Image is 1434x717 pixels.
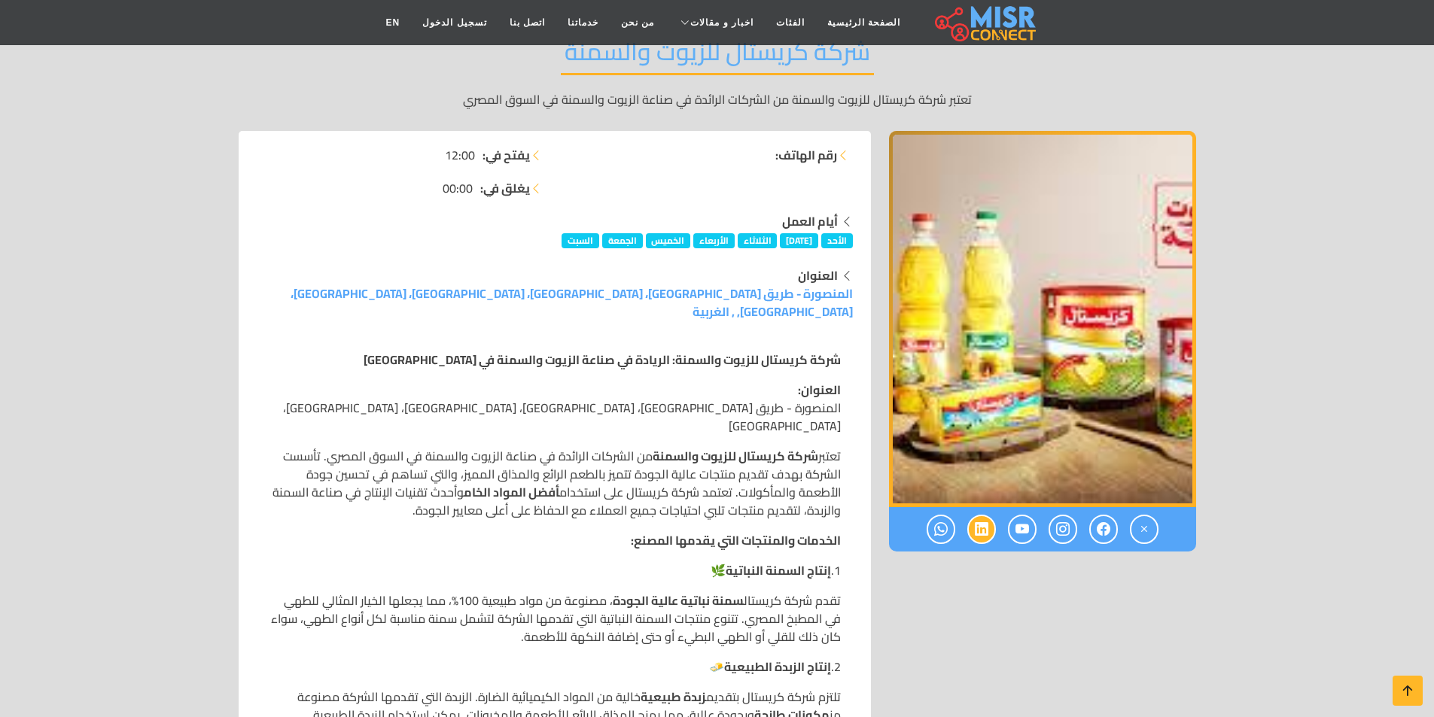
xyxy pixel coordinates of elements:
a: اخبار و مقالات [665,8,765,37]
span: الأربعاء [693,233,735,248]
strong: زبدة طبيعية [641,685,706,708]
p: تقدم شركة كريستال ، مصنوعة من مواد طبيعية 100%، مما يجعلها الخيار المثالي للطهي في المطبخ المصري.... [269,591,841,646]
strong: رقم الهاتف: [775,146,837,164]
a: EN [375,8,412,37]
span: 00:00 [443,179,473,197]
p: 1. 🌿 [269,561,841,579]
a: اتصل بنا [498,8,556,37]
p: تعتبر شركة كريستال للزيوت والسمنة من الشركات الرائدة في صناعة الزيوت والسمنة في السوق المصري [239,90,1196,108]
span: السبت [562,233,599,248]
span: 12:00 [445,146,475,164]
span: الخميس [646,233,691,248]
strong: أيام العمل [782,210,838,232]
a: من نحن [610,8,665,37]
span: اخبار و مقالات [690,16,754,29]
span: الأحد [821,233,853,248]
p: 2. 🧈 [269,658,841,676]
span: [DATE] [780,233,818,248]
img: main.misr_connect [935,4,1036,41]
span: الجمعة [602,233,643,248]
strong: الخدمات والمنتجات التي يقدمها المصنع: [631,529,841,551]
strong: شركة كريستال للزيوت والسمنة: الريادة في صناعة الزيوت والسمنة في [GEOGRAPHIC_DATA] [364,348,841,371]
strong: سمنة نباتية عالية الجودة [613,589,744,612]
p: تعتبر من الشركات الرائدة في صناعة الزيوت والسمنة في السوق المصري. تأسست الشركة بهدف تقديم منتجات ... [269,447,841,519]
strong: العنوان: [798,378,841,401]
strong: إنتاج السمنة النباتية [726,559,831,582]
p: المنصورة - طريق [GEOGRAPHIC_DATA]، [GEOGRAPHIC_DATA]، [GEOGRAPHIC_DATA]، [GEOGRAPHIC_DATA]، [GEOG... [269,381,841,435]
a: الصفحة الرئيسية [816,8,912,37]
a: خدماتنا [556,8,610,37]
strong: يغلق في: [480,179,530,197]
a: الفئات [765,8,816,37]
img: شركة كريستال للزيوت والسمنة [889,131,1196,507]
h2: شركة كريستال للزيوت والسمنة [561,37,874,75]
strong: شركة كريستال للزيوت والسمنة [653,445,818,467]
div: 1 / 1 [889,131,1196,507]
strong: إنتاج الزبدة الطبيعية [724,655,831,678]
strong: العنوان [798,264,838,287]
a: تسجيل الدخول [411,8,498,37]
strong: يفتح في: [483,146,530,164]
strong: أفضل المواد الخام [464,481,559,503]
a: المنصورة - طريق [GEOGRAPHIC_DATA]، [GEOGRAPHIC_DATA]، [GEOGRAPHIC_DATA]، [GEOGRAPHIC_DATA]، [GEOG... [291,282,853,323]
span: الثلاثاء [738,233,778,248]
